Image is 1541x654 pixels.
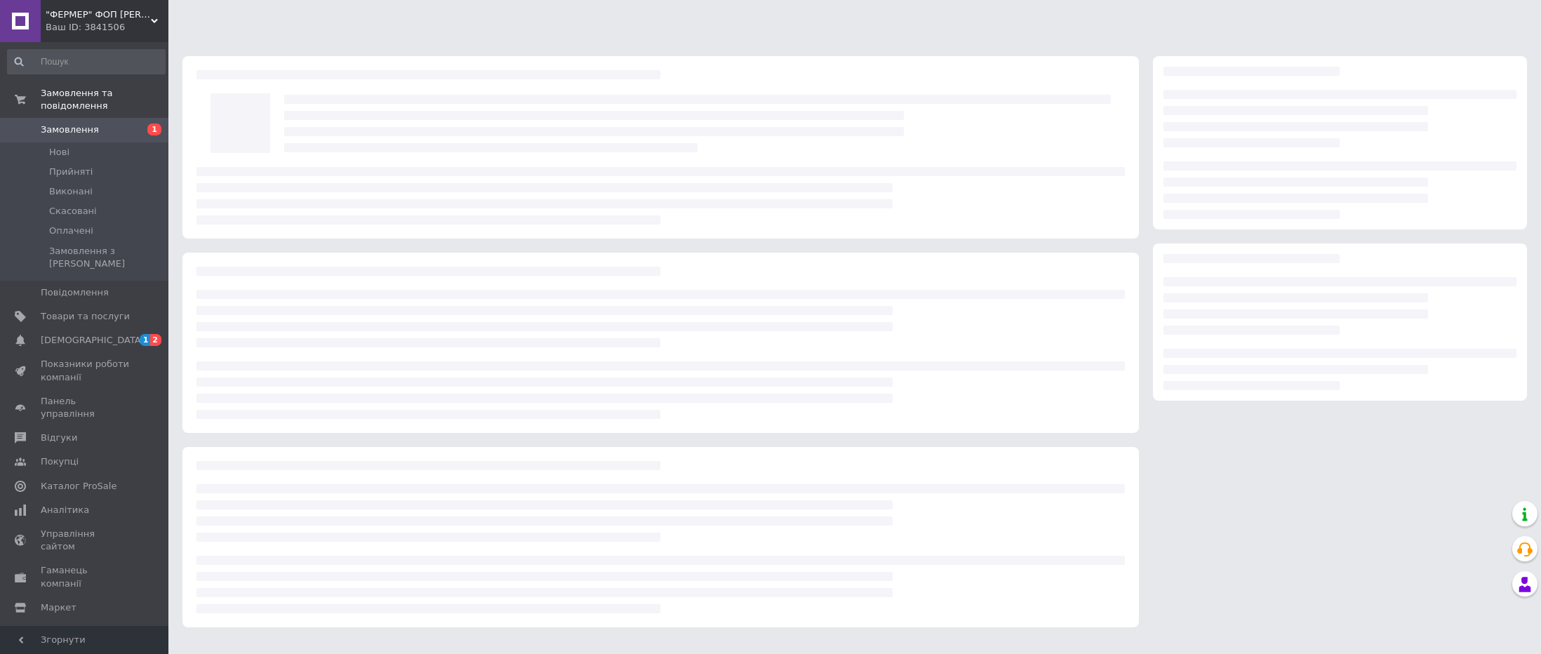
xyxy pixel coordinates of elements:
span: Панель управління [41,395,130,420]
span: Аналітика [41,504,89,516]
span: 1 [140,334,151,346]
span: Замовлення та повідомлення [41,87,168,112]
span: Покупці [41,455,79,468]
span: Нові [49,146,69,159]
span: Відгуки [41,432,77,444]
span: Гаманець компанії [41,564,130,589]
span: [DEMOGRAPHIC_DATA] [41,334,145,347]
span: Управління сайтом [41,528,130,553]
span: 1 [147,124,161,135]
span: Повідомлення [41,286,109,299]
span: Налаштування [41,625,112,638]
span: Товари та послуги [41,310,130,323]
div: Ваш ID: 3841506 [46,21,168,34]
span: Замовлення з [PERSON_NAME] [49,245,164,270]
span: 2 [150,334,161,346]
span: Замовлення [41,124,99,136]
span: Показники роботи компанії [41,358,130,383]
span: Оплачені [49,225,93,237]
span: Маркет [41,601,76,614]
span: Каталог ProSale [41,480,116,493]
span: Прийняті [49,166,93,178]
span: Скасовані [49,205,97,218]
input: Пошук [7,49,166,74]
span: Виконані [49,185,93,198]
span: "ФЕРМЕР" ФОП КУДРИК АНАСТАСІЯ ВІТАЛІЇВНА [46,8,151,21]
